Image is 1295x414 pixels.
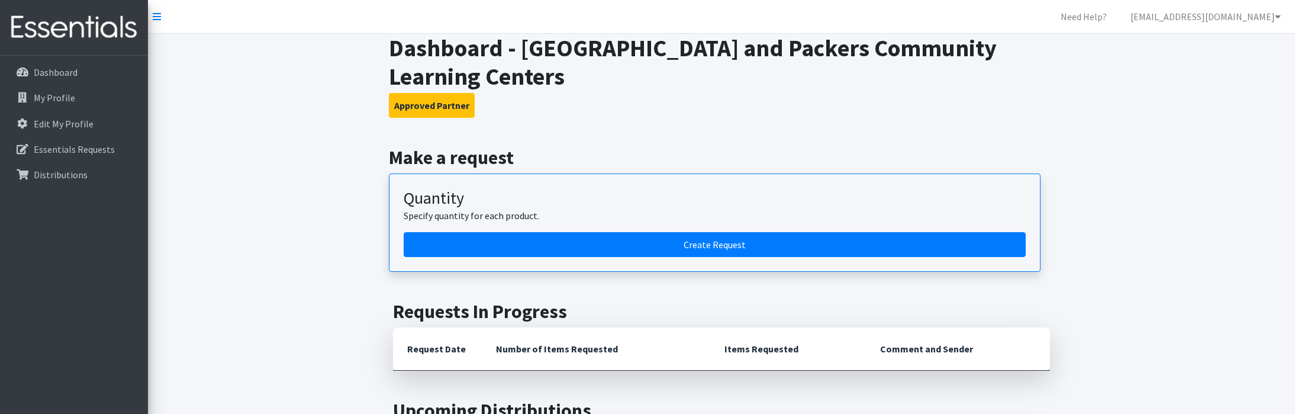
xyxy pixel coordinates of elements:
a: Distributions [5,163,143,187]
th: Items Requested [710,328,866,371]
button: Approved Partner [389,93,475,118]
p: Distributions [34,169,88,181]
a: Need Help? [1051,5,1116,28]
a: Create a request by quantity [404,232,1026,257]
th: Number of Items Requested [482,328,710,371]
a: Essentials Requests [5,137,143,161]
h1: Dashboard - [GEOGRAPHIC_DATA] and Packers Community Learning Centers [389,34,1055,91]
img: HumanEssentials [5,8,143,47]
p: Dashboard [34,66,78,78]
th: Request Date [393,328,482,371]
p: Edit My Profile [34,118,94,130]
p: Specify quantity for each product. [404,208,1026,223]
h3: Quantity [404,188,1026,208]
h2: Requests In Progress [393,300,1050,323]
p: Essentials Requests [34,143,115,155]
a: [EMAIL_ADDRESS][DOMAIN_NAME] [1121,5,1290,28]
a: Dashboard [5,60,143,84]
p: My Profile [34,92,75,104]
a: Edit My Profile [5,112,143,136]
th: Comment and Sender [866,328,1050,371]
h2: Make a request [389,146,1055,169]
a: My Profile [5,86,143,110]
